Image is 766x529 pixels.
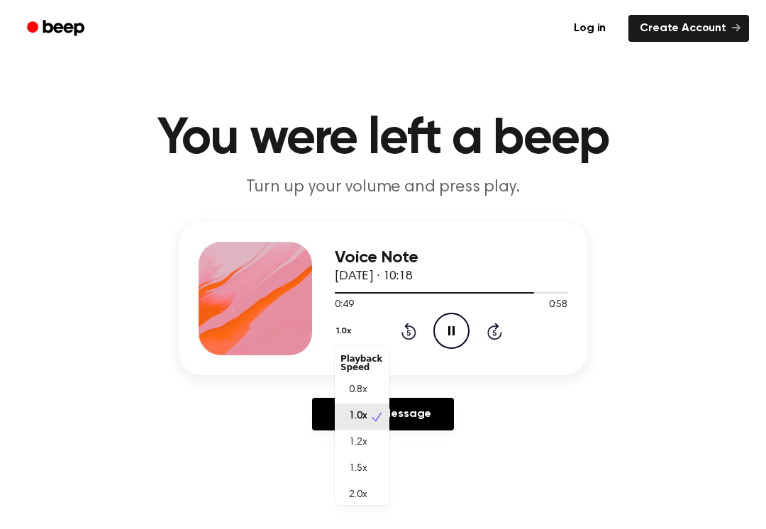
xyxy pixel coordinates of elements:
h3: Voice Note [335,248,567,267]
span: 0:49 [335,298,353,313]
a: Create Account [628,15,749,42]
span: 0:58 [549,298,567,313]
span: 2.0x [349,488,367,503]
button: 1.0x [335,319,356,343]
span: [DATE] · 10:18 [335,270,413,283]
a: Reply to Message [312,398,454,430]
h1: You were left a beep [20,113,746,165]
a: Beep [17,15,97,43]
span: 1.2x [349,435,367,450]
div: Playback Speed [335,349,389,377]
span: 1.0x [349,409,367,424]
div: 1.0x [335,346,389,505]
span: 1.5x [349,462,367,477]
span: 0.8x [349,383,367,398]
a: Log in [560,12,620,45]
p: Turn up your volume and press play. [111,176,655,199]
